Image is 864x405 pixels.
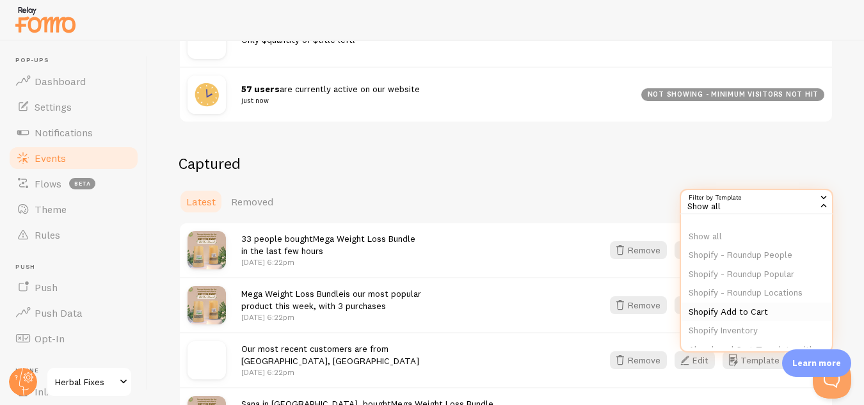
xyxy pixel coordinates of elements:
span: Our most recent customers are from [GEOGRAPHIC_DATA], [GEOGRAPHIC_DATA] [241,343,419,367]
span: Dashboard [35,75,86,88]
h2: Captured [179,154,833,173]
a: Events [8,145,140,171]
a: Opt-In [8,326,140,351]
li: Shopify - Roundup Locations [681,283,832,303]
span: Flows [35,177,61,190]
a: Flows beta [8,171,140,196]
li: Shopify - Roundup People [681,246,832,265]
a: Latest [179,189,223,214]
a: Rules [8,222,140,248]
img: no_image.svg [188,341,226,379]
div: Learn more [782,349,851,377]
span: Removed [231,195,273,208]
span: Rules [35,228,60,241]
span: Opt-In [35,332,65,345]
p: [DATE] 6:22pm [241,367,419,377]
img: hours.jpg [188,75,226,114]
img: WhatsAppImage2024-12-05at12.06.26PM_1_small.jpg [188,231,226,269]
div: not showing - minimum visitors not hit [641,88,824,101]
p: [DATE] 6:22pm [241,312,421,322]
li: Abandoned Cart Template with Variables [681,340,832,370]
p: Learn more [792,357,841,369]
span: are currently active on our website [241,83,626,107]
a: Push [8,274,140,300]
div: Show all [680,189,833,214]
span: Herbal Fixes [55,374,116,390]
img: WhatsAppImage2024-12-05at12.06.26PM_1_small.jpg [188,286,226,324]
a: Edit [675,296,723,314]
iframe: Help Scout Beacon - Open [813,360,851,399]
span: Push Data [35,306,83,319]
span: Theme [35,203,67,216]
span: beta [69,178,95,189]
span: Settings [35,100,72,113]
button: Remove [610,241,667,259]
a: Edit [675,241,723,259]
p: [DATE] 6:22pm [241,257,415,267]
a: Herbal Fixes [46,367,132,397]
a: Removed [223,189,281,214]
span: is our most popular product this week, with 3 purchases [241,288,421,312]
a: Notifications [8,120,140,145]
small: just now [241,95,626,106]
span: Push [35,281,58,294]
button: Edit [675,296,715,314]
a: Edit [675,351,723,369]
button: Remove [610,351,667,369]
button: Template [723,351,786,369]
li: Shopify Inventory [681,321,832,340]
a: Settings [8,94,140,120]
img: fomo-relay-logo-orange.svg [13,3,77,36]
span: 33 people bought in the last few hours [241,233,415,257]
span: Events [35,152,66,164]
a: Push Data [8,300,140,326]
span: Notifications [35,126,93,139]
a: Mega Weight Loss Bundle [241,288,344,299]
li: Shopify - Roundup Popular [681,265,832,284]
li: Shopify Add to Cart [681,303,832,322]
li: Show all [681,227,832,246]
button: Edit [675,351,715,369]
button: Remove [610,296,667,314]
span: Latest [186,195,216,208]
span: Pop-ups [15,56,140,65]
a: Mega Weight Loss Bundle [313,233,415,244]
span: Push [15,263,140,271]
button: Edit [675,241,715,259]
strong: 57 users [241,83,280,95]
a: Dashboard [8,68,140,94]
a: Theme [8,196,140,222]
